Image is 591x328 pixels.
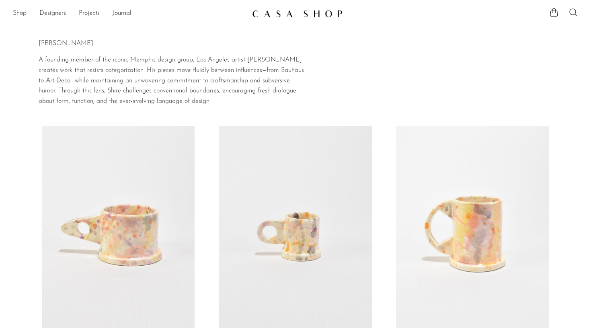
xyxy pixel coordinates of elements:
[39,55,305,107] p: A founding member of the iconic Memphis design group, Los Angeles artist [PERSON_NAME] creates wo...
[79,8,100,19] a: Projects
[113,8,131,19] a: Journal
[13,7,246,20] nav: Desktop navigation
[39,8,66,19] a: Designers
[39,39,305,49] p: [PERSON_NAME]
[13,7,246,20] ul: NEW HEADER MENU
[13,8,27,19] a: Shop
